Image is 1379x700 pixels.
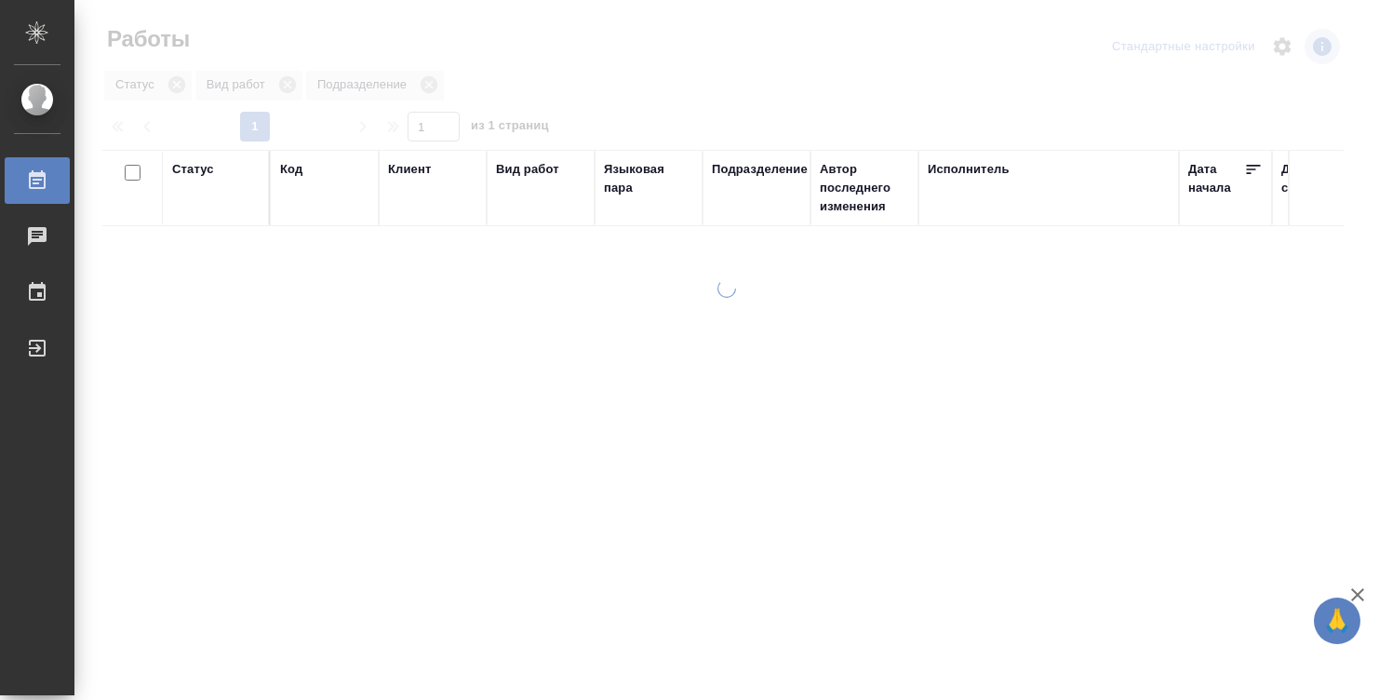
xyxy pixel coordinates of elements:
[604,160,693,197] div: Языковая пара
[1281,160,1337,197] div: Дата сдачи
[1188,160,1244,197] div: Дата начала
[496,160,559,179] div: Вид работ
[280,160,302,179] div: Код
[1321,601,1353,640] span: 🙏
[172,160,214,179] div: Статус
[820,160,909,216] div: Автор последнего изменения
[1314,598,1360,644] button: 🙏
[712,160,808,179] div: Подразделение
[928,160,1010,179] div: Исполнитель
[388,160,431,179] div: Клиент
